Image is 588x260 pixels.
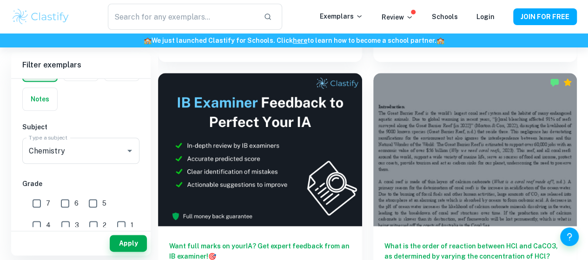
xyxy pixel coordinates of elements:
p: Exemplars [320,11,363,21]
span: 3 [75,220,79,230]
span: 2 [103,220,106,230]
img: Clastify logo [11,7,70,26]
span: 🎯 [208,253,216,260]
span: 7 [46,198,50,208]
img: Thumbnail [158,73,362,226]
span: 🏫 [436,37,444,44]
h6: Filter exemplars [11,52,151,78]
span: 4 [46,220,51,230]
button: JOIN FOR FREE [513,8,577,25]
div: Premium [563,78,572,87]
a: here [293,37,307,44]
img: Marked [550,78,559,87]
button: Open [123,144,136,157]
label: Type a subject [29,133,67,141]
span: 5 [102,198,106,208]
h6: Subject [22,122,139,132]
span: 1 [131,220,133,230]
button: Notes [23,88,57,110]
span: 6 [74,198,79,208]
h6: We just launched Clastify for Schools. Click to learn how to become a school partner. [2,35,586,46]
a: Login [476,13,495,20]
button: Apply [110,235,147,252]
button: Help and Feedback [560,227,579,246]
p: Review [382,12,413,22]
input: Search for any exemplars... [108,4,257,30]
h6: Grade [22,179,139,189]
a: Schools [432,13,458,20]
span: 🏫 [144,37,152,44]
